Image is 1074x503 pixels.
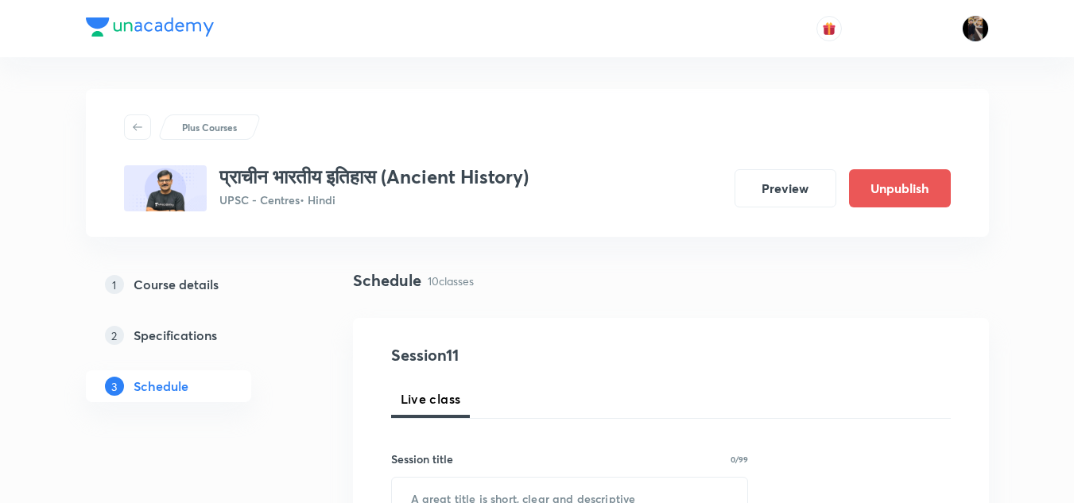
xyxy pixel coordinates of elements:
p: 3 [105,377,124,396]
p: UPSC - Centres • Hindi [219,192,529,208]
button: avatar [816,16,842,41]
p: 10 classes [428,273,474,289]
h4: Session 11 [391,343,681,367]
a: 2Specifications [86,319,302,351]
p: Plus Courses [182,120,237,134]
h4: Schedule [353,269,421,292]
span: Live class [401,389,461,408]
img: Company Logo [86,17,214,37]
img: avatar [822,21,836,36]
h5: Schedule [134,377,188,396]
button: Preview [735,169,836,207]
h5: Specifications [134,326,217,345]
h5: Course details [134,275,219,294]
a: Company Logo [86,17,214,41]
a: 1Course details [86,269,302,300]
button: Unpublish [849,169,951,207]
img: 78FB45B4-F995-4843-A248-4D8B8324E8D1_plus.png [124,165,207,211]
h6: Session title [391,451,453,467]
p: 0/99 [731,455,748,463]
p: 1 [105,275,124,294]
img: amit tripathi [962,15,989,42]
h3: प्राचीन भारतीय इतिहास (Ancient History) [219,165,529,188]
p: 2 [105,326,124,345]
